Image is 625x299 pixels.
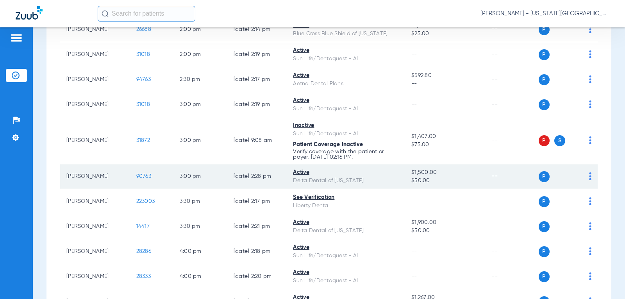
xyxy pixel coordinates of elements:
[136,102,150,107] span: 31018
[293,55,399,63] div: Sun Life/Dentaquest - AI
[486,264,538,289] td: --
[293,243,399,252] div: Active
[293,80,399,88] div: Aetna Dental Plans
[589,75,591,83] img: group-dot-blue.svg
[293,193,399,202] div: See Verification
[136,138,150,143] span: 31872
[486,239,538,264] td: --
[293,105,399,113] div: Sun Life/Dentaquest - AI
[486,17,538,42] td: --
[589,197,591,205] img: group-dot-blue.svg
[293,149,399,160] p: Verify coverage with the patient or payer. [DATE] 02:16 PM.
[486,214,538,239] td: --
[227,264,287,289] td: [DATE] 2:20 PM
[554,135,565,146] span: S
[411,249,417,254] span: --
[539,24,550,35] span: P
[136,52,150,57] span: 31018
[411,199,417,204] span: --
[589,247,591,255] img: group-dot-blue.svg
[293,142,363,147] span: Patient Coverage Inactive
[136,77,151,82] span: 94763
[293,47,399,55] div: Active
[411,52,417,57] span: --
[227,239,287,264] td: [DATE] 2:18 PM
[173,264,227,289] td: 4:00 PM
[589,100,591,108] img: group-dot-blue.svg
[539,99,550,110] span: P
[293,122,399,130] div: Inactive
[227,92,287,117] td: [DATE] 2:19 PM
[539,196,550,207] span: P
[589,172,591,180] img: group-dot-blue.svg
[589,25,591,33] img: group-dot-blue.svg
[227,189,287,214] td: [DATE] 2:17 PM
[227,67,287,92] td: [DATE] 2:17 PM
[486,42,538,67] td: --
[173,117,227,164] td: 3:00 PM
[293,30,399,38] div: Blue Cross Blue Shield of [US_STATE]
[136,27,151,32] span: 26688
[60,42,130,67] td: [PERSON_NAME]
[60,92,130,117] td: [PERSON_NAME]
[539,135,550,146] span: P
[293,168,399,177] div: Active
[411,102,417,107] span: --
[293,202,399,210] div: Liberty Dental
[539,171,550,182] span: P
[173,189,227,214] td: 3:30 PM
[589,136,591,144] img: group-dot-blue.svg
[10,33,23,43] img: hamburger-icon
[293,277,399,285] div: Sun Life/Dentaquest - AI
[60,214,130,239] td: [PERSON_NAME]
[16,6,43,20] img: Zuub Logo
[173,42,227,67] td: 2:00 PM
[136,274,151,279] span: 28333
[293,227,399,235] div: Delta Dental of [US_STATE]
[539,246,550,257] span: P
[589,222,591,230] img: group-dot-blue.svg
[486,67,538,92] td: --
[486,164,538,189] td: --
[136,224,150,229] span: 14417
[486,92,538,117] td: --
[586,261,625,299] iframe: Chat Widget
[539,74,550,85] span: P
[293,97,399,105] div: Active
[60,189,130,214] td: [PERSON_NAME]
[227,117,287,164] td: [DATE] 9:08 AM
[411,274,417,279] span: --
[173,92,227,117] td: 3:00 PM
[293,177,399,185] div: Delta Dental of [US_STATE]
[293,218,399,227] div: Active
[539,49,550,60] span: P
[486,189,538,214] td: --
[411,30,479,38] span: $25.00
[173,164,227,189] td: 3:00 PM
[173,214,227,239] td: 3:30 PM
[173,239,227,264] td: 4:00 PM
[411,177,479,185] span: $50.00
[173,17,227,42] td: 2:00 PM
[227,214,287,239] td: [DATE] 2:21 PM
[411,227,479,235] span: $50.00
[480,10,609,18] span: [PERSON_NAME] - [US_STATE][GEOGRAPHIC_DATA] Dental - [GEOGRAPHIC_DATA]
[173,67,227,92] td: 2:30 PM
[227,42,287,67] td: [DATE] 2:19 PM
[411,168,479,177] span: $1,500.00
[293,269,399,277] div: Active
[486,117,538,164] td: --
[136,249,151,254] span: 28286
[293,72,399,80] div: Active
[227,17,287,42] td: [DATE] 2:14 PM
[539,221,550,232] span: P
[60,67,130,92] td: [PERSON_NAME]
[539,271,550,282] span: P
[98,6,195,21] input: Search for patients
[411,132,479,141] span: $1,407.00
[136,199,155,204] span: 223003
[227,164,287,189] td: [DATE] 2:28 PM
[411,218,479,227] span: $1,900.00
[411,80,479,88] span: --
